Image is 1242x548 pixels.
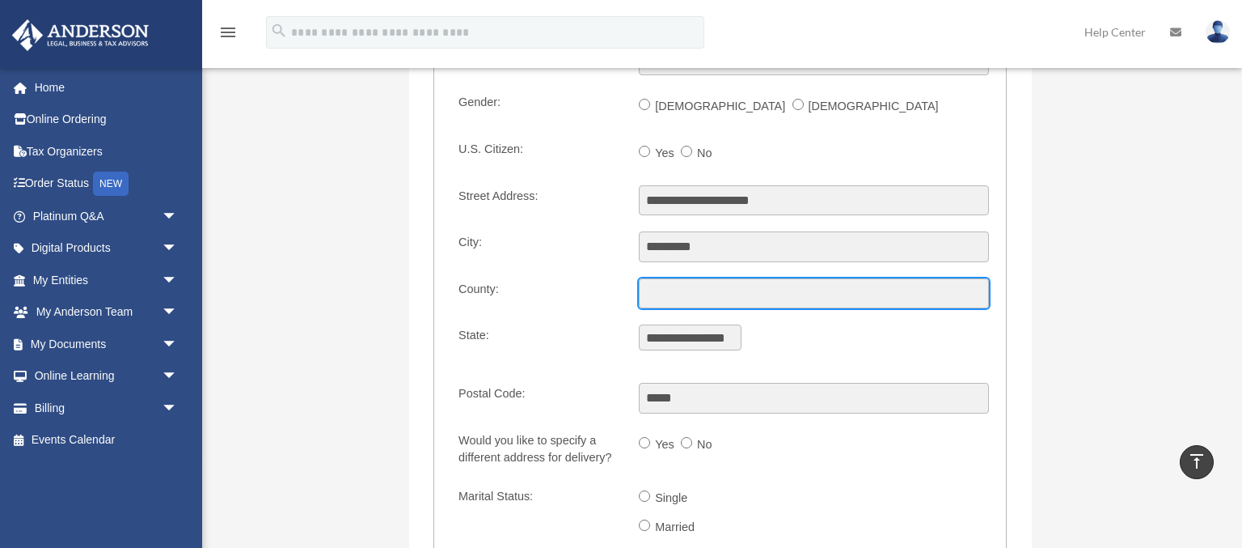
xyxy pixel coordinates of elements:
[451,185,626,216] label: Street Address:
[451,430,626,469] label: Would you like to specify a different address for delivery?
[162,392,194,425] span: arrow_drop_down
[451,325,626,367] label: State:
[162,328,194,361] span: arrow_drop_down
[451,383,626,414] label: Postal Code:
[1206,20,1230,44] img: User Pic
[162,200,194,233] span: arrow_drop_down
[1187,452,1206,471] i: vertical_align_top
[218,23,238,42] i: menu
[451,278,626,309] label: County:
[162,264,194,297] span: arrow_drop_down
[162,360,194,393] span: arrow_drop_down
[692,432,719,458] label: No
[804,94,945,120] label: [DEMOGRAPHIC_DATA]
[451,91,626,122] label: Gender:
[11,360,202,393] a: Online Learningarrow_drop_down
[11,424,202,457] a: Events Calendar
[11,232,202,265] a: Digital Productsarrow_drop_down
[11,392,202,424] a: Billingarrow_drop_down
[11,71,202,104] a: Home
[93,172,129,196] div: NEW
[11,328,202,360] a: My Documentsarrow_drop_down
[11,168,202,201] a: Order StatusNEW
[1180,445,1214,479] a: vertical_align_top
[11,264,202,296] a: My Entitiesarrow_drop_down
[218,28,238,42] a: menu
[650,515,701,541] label: Married
[692,141,719,167] label: No
[270,22,288,40] i: search
[11,135,202,168] a: Tax Organizers
[451,138,626,169] label: U.S. Citizen:
[11,104,202,136] a: Online Ordering
[162,296,194,329] span: arrow_drop_down
[650,432,681,458] label: Yes
[650,141,681,167] label: Yes
[7,19,154,51] img: Anderson Advisors Platinum Portal
[650,486,694,512] label: Single
[11,200,202,232] a: Platinum Q&Aarrow_drop_down
[11,296,202,329] a: My Anderson Teamarrow_drop_down
[162,232,194,266] span: arrow_drop_down
[650,94,792,120] label: [DEMOGRAPHIC_DATA]
[451,232,626,262] label: City:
